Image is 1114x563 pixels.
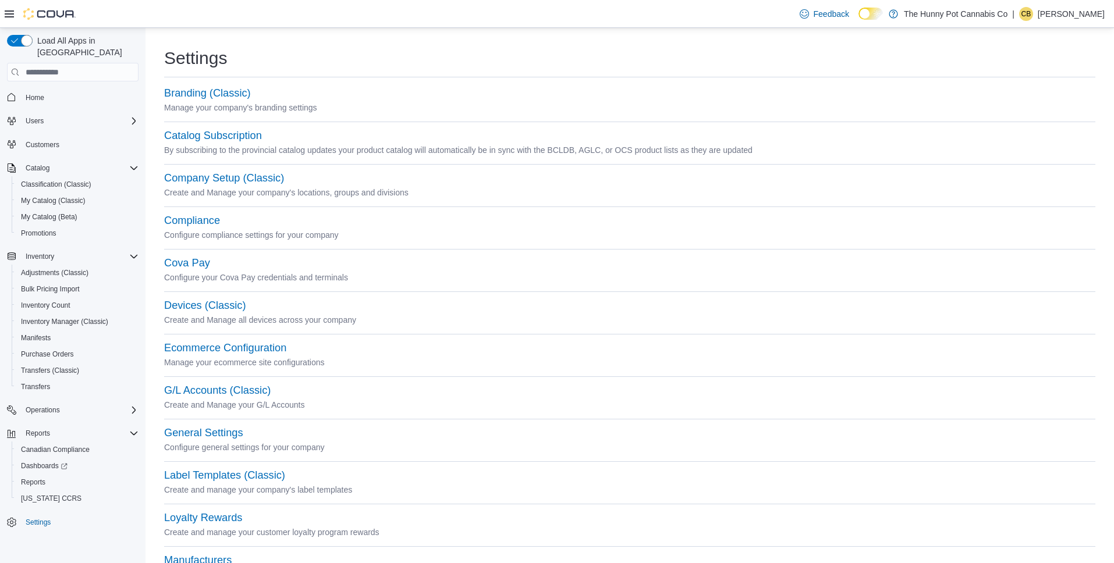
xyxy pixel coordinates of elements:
[21,250,59,263] button: Inventory
[21,161,139,175] span: Catalog
[21,91,49,105] a: Home
[12,297,143,313] button: Inventory Count
[164,483,1095,497] p: Create and manage your company's label templates
[2,425,143,441] button: Reports
[16,475,50,489] a: Reports
[16,226,139,240] span: Promotions
[21,494,81,503] span: [US_STATE] CCRS
[164,512,242,524] button: Loyalty Rewards
[164,47,227,70] h1: Settings
[21,137,139,152] span: Customers
[1012,7,1014,21] p: |
[164,355,1095,369] p: Manage your ecommerce site configurations
[16,331,55,345] a: Manifests
[164,270,1095,284] p: Configure your Cova Pay credentials and terminals
[164,228,1095,242] p: Configure compliance settings for your company
[2,514,143,530] button: Settings
[16,347,79,361] a: Purchase Orders
[16,210,139,224] span: My Catalog (Beta)
[26,93,44,102] span: Home
[21,138,64,152] a: Customers
[1019,7,1033,21] div: Christina Brown
[21,478,45,487] span: Reports
[21,196,86,205] span: My Catalog (Classic)
[2,113,143,129] button: Users
[26,429,50,438] span: Reports
[164,398,1095,412] p: Create and Manage your G/L Accounts
[164,143,1095,157] p: By subscribing to the provincial catalog updates your product catalog will automatically be in sy...
[12,490,143,507] button: [US_STATE] CCRS
[12,225,143,241] button: Promotions
[21,114,139,128] span: Users
[164,186,1095,199] p: Create and Manage your company's locations, groups and divisions
[16,443,94,457] a: Canadian Compliance
[16,459,72,473] a: Dashboards
[2,88,143,105] button: Home
[21,229,56,238] span: Promotions
[164,257,210,269] button: Cova Pay
[26,116,44,126] span: Users
[2,136,143,153] button: Customers
[21,426,139,440] span: Reports
[164,172,284,184] button: Company Setup (Classic)
[26,252,54,261] span: Inventory
[12,441,143,458] button: Canadian Compliance
[21,445,90,454] span: Canadian Compliance
[21,250,139,263] span: Inventory
[16,226,61,240] a: Promotions
[12,346,143,362] button: Purchase Orders
[16,194,90,208] a: My Catalog (Classic)
[12,313,143,330] button: Inventory Manager (Classic)
[16,177,139,191] span: Classification (Classic)
[164,215,220,227] button: Compliance
[21,366,79,375] span: Transfers (Classic)
[2,160,143,176] button: Catalog
[16,266,139,280] span: Adjustments (Classic)
[21,90,139,104] span: Home
[16,298,139,312] span: Inventory Count
[16,331,139,345] span: Manifests
[16,177,96,191] a: Classification (Classic)
[21,301,70,310] span: Inventory Count
[164,87,251,99] button: Branding (Classic)
[2,248,143,265] button: Inventory
[2,402,143,418] button: Operations
[164,384,271,397] button: G/L Accounts (Classic)
[16,347,139,361] span: Purchase Orders
[12,379,143,395] button: Transfers
[21,515,139,529] span: Settings
[16,282,139,296] span: Bulk Pricing Import
[12,193,143,209] button: My Catalog (Classic)
[16,210,82,224] a: My Catalog (Beta)
[26,405,60,415] span: Operations
[164,300,246,312] button: Devices (Classic)
[21,114,48,128] button: Users
[21,161,54,175] button: Catalog
[12,474,143,490] button: Reports
[164,101,1095,115] p: Manage your company's branding settings
[1021,7,1031,21] span: CB
[858,8,883,20] input: Dark Mode
[21,212,77,222] span: My Catalog (Beta)
[21,180,91,189] span: Classification (Classic)
[164,313,1095,327] p: Create and Manage all devices across your company
[26,140,59,149] span: Customers
[164,469,285,482] button: Label Templates (Classic)
[16,491,139,505] span: Washington CCRS
[16,315,139,329] span: Inventory Manager (Classic)
[16,459,139,473] span: Dashboards
[21,515,55,529] a: Settings
[16,194,139,208] span: My Catalog (Classic)
[12,209,143,225] button: My Catalog (Beta)
[16,380,139,394] span: Transfers
[164,440,1095,454] p: Configure general settings for your company
[21,403,65,417] button: Operations
[26,518,51,527] span: Settings
[23,8,76,20] img: Cova
[164,427,243,439] button: General Settings
[12,330,143,346] button: Manifests
[904,7,1007,21] p: The Hunny Pot Cannabis Co
[33,35,139,58] span: Load All Apps in [GEOGRAPHIC_DATA]
[164,342,286,354] button: Ecommerce Configuration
